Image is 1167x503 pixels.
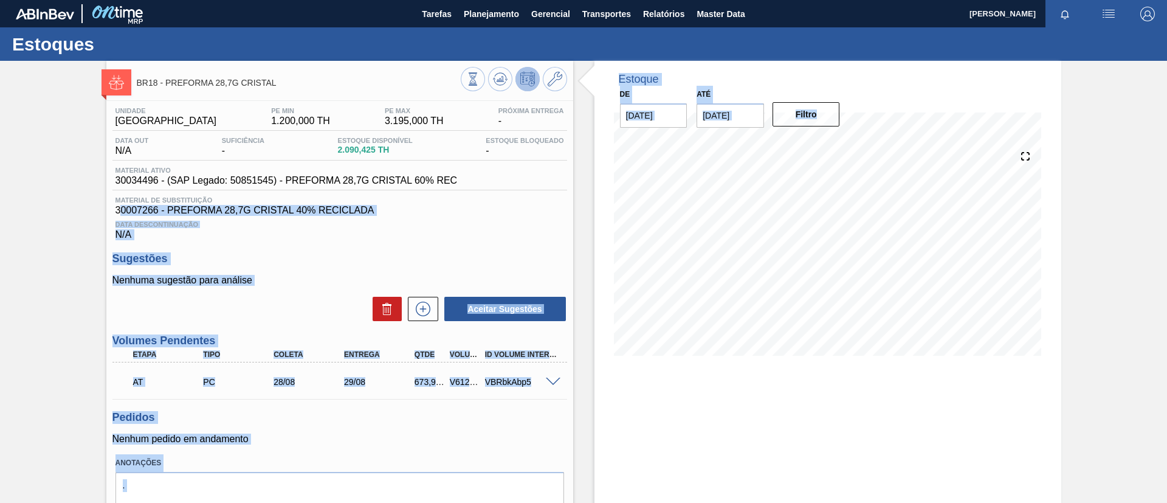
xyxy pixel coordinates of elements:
img: Logout [1140,7,1155,21]
div: Nova sugestão [402,297,438,321]
span: Suficiência [222,137,264,144]
div: Pedido de Compra [200,377,279,387]
div: Volume Portal [447,350,483,359]
span: Estoque Disponível [338,137,413,144]
span: Planejamento [464,7,519,21]
div: Id Volume Interno [482,350,561,359]
span: Estoque Bloqueado [486,137,563,144]
div: Etapa [130,350,209,359]
img: userActions [1101,7,1116,21]
span: Relatórios [643,7,684,21]
p: AT [133,377,206,387]
button: Filtro [773,102,840,127]
div: 29/08/2025 [341,377,420,387]
div: Tipo [200,350,279,359]
p: Nenhuma sugestão para análise [112,275,567,286]
div: Aceitar Sugestões [438,296,567,322]
div: 673,920 [411,377,448,387]
button: Visão Geral dos Estoques [461,67,485,91]
span: Material de Substituição [115,196,564,204]
div: VBRbkAbp5 [482,377,561,387]
span: BR18 - PREFORMA 28,7G CRISTAL [137,78,461,88]
button: Desprogramar Estoque [515,67,540,91]
span: 1.200,000 TH [271,116,330,127]
label: De [620,90,630,99]
label: Até [697,90,711,99]
div: Aguardando Informações de Transporte [130,369,209,395]
span: 30034496 - (SAP Legado: 50851545) - PREFORMA 28,7G CRISTAL 60% REC [115,175,458,186]
p: Nenhum pedido em andamento [112,434,567,445]
h3: Sugestões [112,252,567,265]
span: Transportes [582,7,631,21]
button: Aceitar Sugestões [444,297,566,321]
h1: Estoques [12,37,228,51]
span: 2.090,425 TH [338,145,413,154]
h3: Volumes Pendentes [112,335,567,347]
span: Data out [115,137,149,144]
button: Ir ao Master Data / Geral [543,67,567,91]
span: 3.195,000 TH [385,116,444,127]
span: Unidade [115,107,217,114]
button: Notificações [1045,5,1084,23]
div: N/A [112,137,152,156]
span: Material ativo [115,167,458,174]
label: Anotações [115,454,564,472]
span: Próxima Entrega [498,107,564,114]
span: Data Descontinuação [115,221,564,228]
div: Excluir Sugestões [367,297,402,321]
div: - [483,137,566,156]
button: Atualizar Gráfico [488,67,512,91]
div: Qtde [411,350,448,359]
span: 30007266 - PREFORMA 28,7G CRISTAL 40% RECICLADA [115,205,564,216]
span: Tarefas [422,7,452,21]
div: V612990 [447,377,483,387]
img: Ícone [109,75,124,90]
div: 28/08/2025 [270,377,349,387]
span: PE MIN [271,107,330,114]
div: - [219,137,267,156]
span: PE MAX [385,107,444,114]
span: [GEOGRAPHIC_DATA] [115,116,217,127]
input: dd/mm/yyyy [697,103,764,128]
img: TNhmsLtSVTkK8tSr43FrP2fwEKptu5GPRR3wAAAABJRU5ErkJggg== [16,9,74,19]
span: Gerencial [531,7,570,21]
div: Entrega [341,350,420,359]
div: N/A [112,216,567,240]
div: - [495,107,567,127]
span: Master Data [697,7,745,21]
h3: Pedidos [112,411,567,424]
input: dd/mm/yyyy [620,103,687,128]
div: Coleta [270,350,349,359]
div: Estoque [619,73,659,86]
